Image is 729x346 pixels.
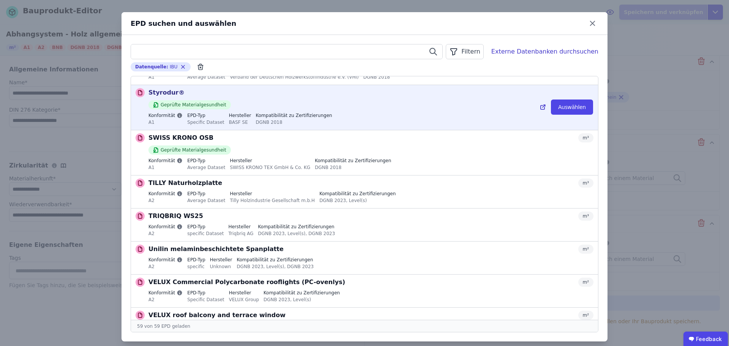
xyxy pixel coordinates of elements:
[148,245,284,254] p: Unilin melaminbeschichtete Spanplatte
[578,311,594,320] div: m²
[237,263,314,270] div: DGNB 2023, Level(s), DGNB 2023
[148,257,183,263] label: Konformität
[578,245,594,254] div: m²
[187,257,205,263] label: EPD-Typ
[363,73,440,80] div: DGNB 2018
[148,191,183,197] label: Konformität
[258,230,335,237] div: DGNB 2023, Level(s), DGNB 2023
[258,224,335,230] label: Kompatibilität zu Zertifizierungen
[264,296,340,303] div: DGNB 2023, Level(s)
[256,118,332,125] div: DGNB 2018
[148,133,213,142] p: SWISS KRONO OSB
[135,64,168,70] span: Datenquelle :
[237,257,314,263] label: Kompatibilität zu Zertifizierungen
[148,290,183,296] label: Konformität
[148,263,183,270] div: A2
[315,158,391,164] label: Kompatibilität zu Zertifizierungen
[315,164,391,171] div: DGNB 2018
[187,191,225,197] label: EPD-Typ
[187,230,224,237] div: specific Dataset
[491,47,598,56] div: Externe Datenbanken durchsuchen
[148,311,286,320] p: VELUX roof balcony and terrace window
[187,224,224,230] label: EPD-Typ
[170,64,178,70] span: IBU
[264,290,340,296] label: Kompatibilität zu Zertifizierungen
[578,212,594,221] div: m³
[131,18,587,29] div: EPD suchen und auswählen
[187,296,224,303] div: Specific Dataset
[148,145,231,155] div: Geprüfte Materialgesundheit
[148,88,185,97] p: Styrodur®
[319,191,396,197] label: Kompatibilität zu Zertifizierungen
[187,73,225,80] div: Average Dataset
[187,263,205,270] div: specific
[148,158,183,164] label: Konformität
[187,290,224,296] label: EPD-Typ
[229,118,251,125] div: BASF SE
[551,100,593,115] button: Auswählen
[578,278,594,287] div: m²
[148,100,231,109] div: Geprüfte Materialgesundheit
[578,179,594,188] div: m³
[148,164,183,171] div: A1
[148,230,183,237] div: A2
[228,230,253,237] div: Triqbriq AG
[230,164,310,171] div: SWISS KRONO TEX GmbH & Co. KG
[229,290,259,296] label: Hersteller
[230,191,315,197] label: Hersteller
[229,296,259,303] div: VELUX Group
[230,73,358,80] div: Verband der Deutschen Holzwerkstoffindustrie e.V. (VHI)
[148,296,183,303] div: A2
[228,224,253,230] label: Hersteller
[148,73,183,80] div: A1
[148,197,183,204] div: A2
[446,44,483,59] button: Filtern
[187,112,224,118] label: EPD-Typ
[210,257,232,263] label: Hersteller
[148,224,183,230] label: Konformität
[187,118,224,125] div: Specific Dataset
[131,320,598,332] div: 59 von 59 EPD geladen
[187,164,225,171] div: Average Dataset
[578,133,594,142] div: m³
[148,112,183,118] label: Konformität
[230,158,310,164] label: Hersteller
[187,197,225,204] div: Average Dataset
[256,112,332,118] label: Kompatibilität zu Zertifizierungen
[148,278,345,287] p: VELUX Commercial Polycarbonate rooflights (PC-ovenlys)
[230,197,315,204] div: Tilly Holzindustrie Gesellschaft m.b.H
[148,212,203,221] p: TRIQBRIQ WS25
[148,118,183,125] div: A1
[187,158,225,164] label: EPD-Typ
[210,263,232,270] div: Unknown
[148,179,222,188] p: TILLY Naturholzplatte
[319,197,396,204] div: DGNB 2023, Level(s)
[229,112,251,118] label: Hersteller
